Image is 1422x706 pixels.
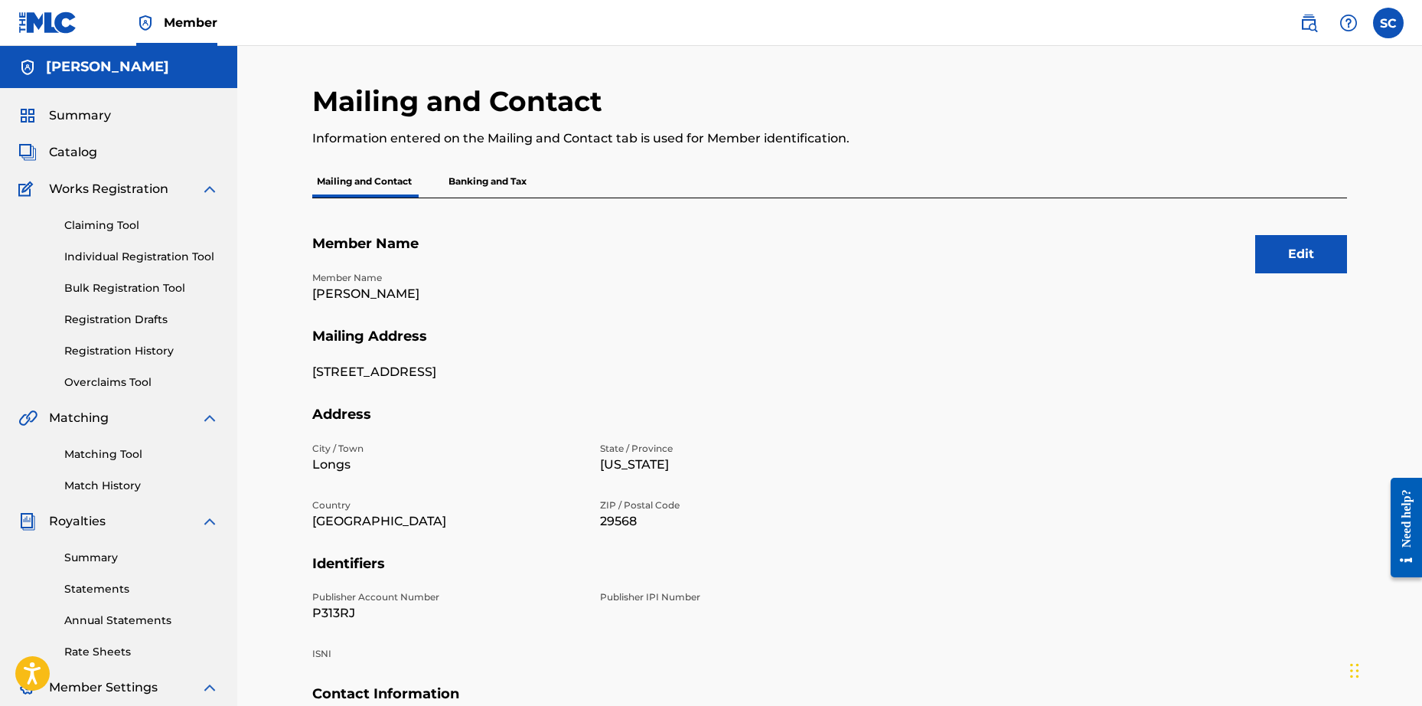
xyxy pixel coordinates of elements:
img: Works Registration [18,180,38,198]
div: Drag [1350,648,1359,694]
div: Help [1333,8,1364,38]
a: Matching Tool [64,446,219,462]
p: P313RJ [312,604,582,623]
div: User Menu [1373,8,1404,38]
img: Catalog [18,143,37,162]
span: Works Registration [49,180,168,198]
img: help [1339,14,1358,32]
p: City / Town [312,442,582,456]
h5: Address [312,406,1347,442]
iframe: Resource Center [1379,466,1422,589]
p: State / Province [600,442,869,456]
a: Summary [64,550,219,566]
a: CatalogCatalog [18,143,97,162]
img: Matching [18,409,38,427]
span: Catalog [49,143,97,162]
img: Royalties [18,512,37,531]
img: expand [201,512,219,531]
img: search [1300,14,1318,32]
img: Summary [18,106,37,125]
img: Member Settings [18,678,37,697]
a: Bulk Registration Tool [64,280,219,296]
h5: Member Name [312,235,1347,271]
a: Registration Drafts [64,312,219,328]
p: Information entered on the Mailing and Contact tab is used for Member identification. [312,129,1109,148]
p: [STREET_ADDRESS] [312,363,582,381]
p: ZIP / Postal Code [600,498,869,512]
h2: Mailing and Contact [312,84,610,119]
span: Member Settings [49,678,158,697]
span: Royalties [49,512,106,531]
a: Overclaims Tool [64,374,219,391]
a: Annual Statements [64,613,219,629]
iframe: Chat Widget [1345,632,1422,706]
a: Public Search [1293,8,1324,38]
h5: Mailing Address [312,328,1347,364]
p: [PERSON_NAME] [312,285,582,303]
p: [GEOGRAPHIC_DATA] [312,512,582,531]
img: MLC Logo [18,11,77,34]
h5: Identifiers [312,555,1347,591]
img: expand [201,678,219,697]
p: Banking and Tax [444,165,531,198]
img: Accounts [18,58,37,77]
p: Longs [312,456,582,474]
span: Member [164,14,217,31]
a: SummarySummary [18,106,111,125]
p: Publisher Account Number [312,590,582,604]
a: Registration History [64,343,219,359]
a: Rate Sheets [64,644,219,660]
a: Statements [64,581,219,597]
p: Publisher IPI Number [600,590,869,604]
img: expand [201,409,219,427]
span: Summary [49,106,111,125]
a: Match History [64,478,219,494]
img: Top Rightsholder [136,14,155,32]
button: Edit [1255,235,1347,273]
p: Mailing and Contact [312,165,416,198]
img: expand [201,180,219,198]
p: ISNI [312,647,582,661]
p: Member Name [312,271,582,285]
p: 29568 [600,512,869,531]
h5: Samuel Conjerti [46,58,169,76]
span: Matching [49,409,109,427]
a: Claiming Tool [64,217,219,234]
a: Individual Registration Tool [64,249,219,265]
p: Country [312,498,582,512]
p: [US_STATE] [600,456,869,474]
